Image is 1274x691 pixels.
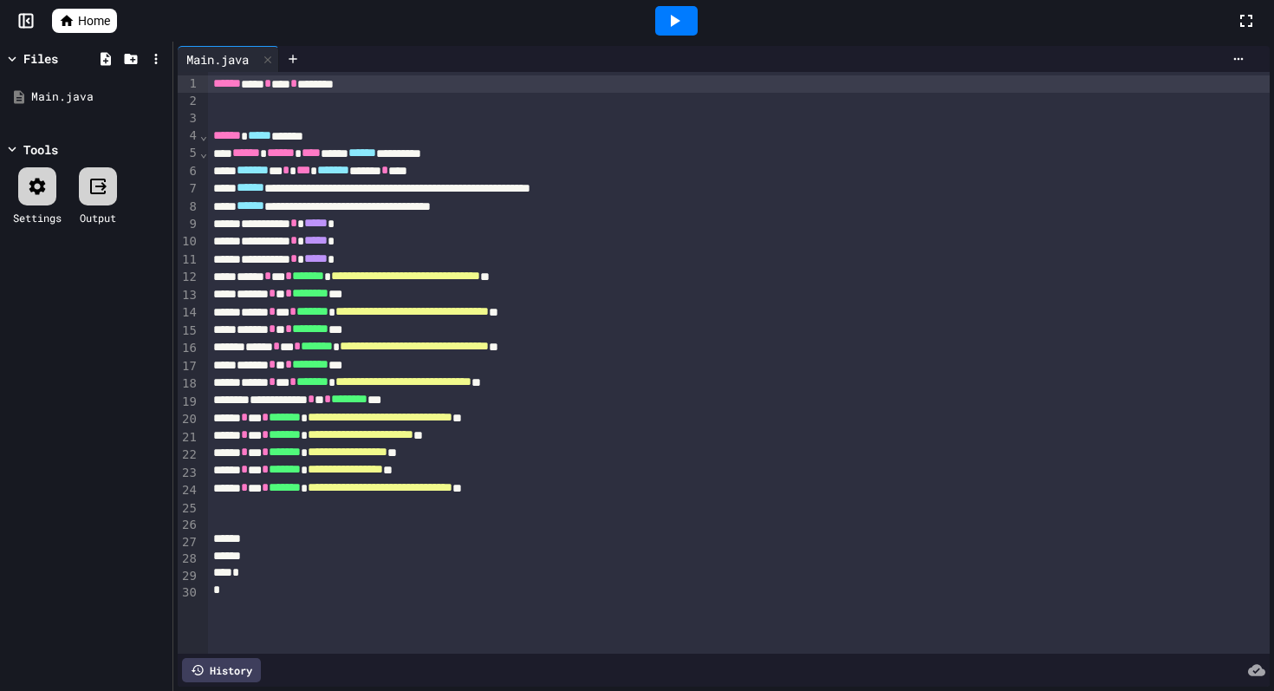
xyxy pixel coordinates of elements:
span: Home [78,12,110,29]
div: 30 [178,584,199,602]
div: 17 [178,358,199,375]
div: 21 [178,429,199,447]
div: 3 [178,110,199,127]
div: 19 [178,394,199,411]
div: 20 [178,411,199,428]
div: 5 [178,145,199,162]
div: 10 [178,233,199,251]
div: 9 [178,216,199,233]
div: 26 [178,517,199,534]
div: 12 [178,269,199,286]
div: 28 [178,551,199,568]
div: 13 [178,287,199,304]
div: 4 [178,127,199,145]
div: 23 [178,465,199,482]
div: 11 [178,251,199,269]
div: Main.java [31,88,166,106]
div: 6 [178,163,199,180]
a: Home [52,9,117,33]
div: 14 [178,304,199,322]
div: 2 [178,93,199,110]
div: Output [80,210,116,225]
div: Settings [13,210,62,225]
div: 7 [178,180,199,198]
div: Tools [23,140,58,159]
div: Main.java [178,46,279,72]
div: History [182,658,261,682]
div: 25 [178,500,199,518]
div: 18 [178,375,199,393]
div: 1 [178,75,199,93]
span: Fold line [199,146,208,160]
div: 29 [178,568,199,585]
div: 16 [178,340,199,357]
div: 24 [178,482,199,499]
div: Main.java [178,50,257,68]
div: 22 [178,447,199,464]
div: 15 [178,323,199,340]
div: Files [23,49,58,68]
div: 27 [178,534,199,551]
div: 8 [178,199,199,216]
span: Fold line [199,128,208,142]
